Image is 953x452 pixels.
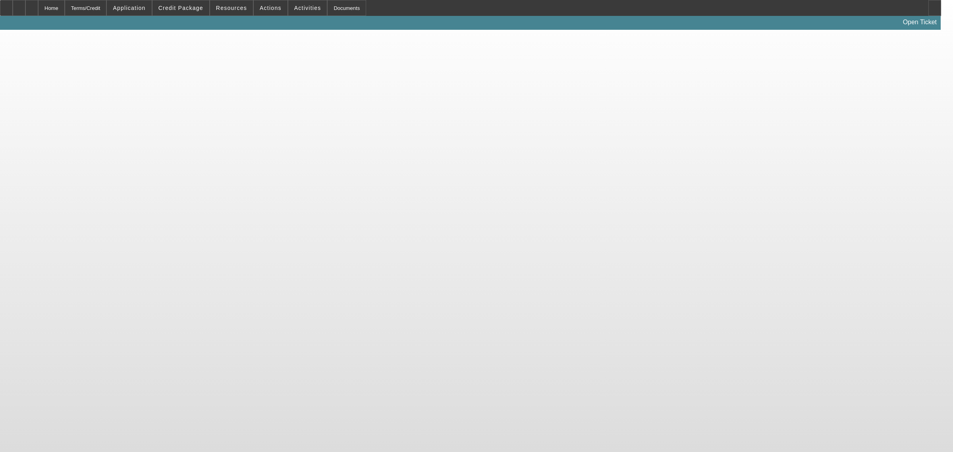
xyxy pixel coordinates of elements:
button: Credit Package [152,0,209,15]
button: Resources [210,0,253,15]
a: Open Ticket [900,15,940,29]
button: Application [107,0,151,15]
button: Actions [254,0,287,15]
span: Resources [216,5,247,11]
span: Actions [260,5,282,11]
span: Credit Package [158,5,203,11]
span: Application [113,5,145,11]
span: Activities [294,5,321,11]
button: Activities [288,0,327,15]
